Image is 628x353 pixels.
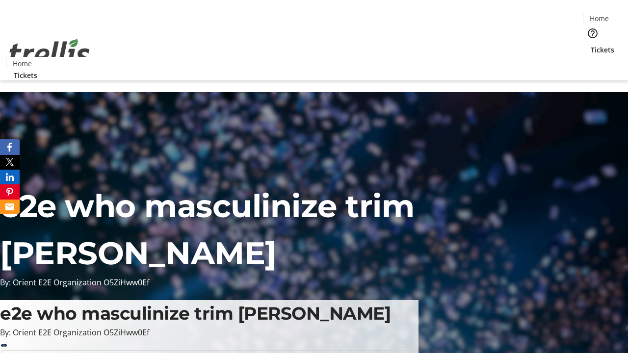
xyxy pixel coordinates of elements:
[583,13,615,24] a: Home
[590,13,609,24] span: Home
[14,70,37,80] span: Tickets
[583,55,602,75] button: Cart
[6,70,45,80] a: Tickets
[6,58,38,69] a: Home
[591,45,614,55] span: Tickets
[13,58,32,69] span: Home
[6,28,93,77] img: Orient E2E Organization O5ZiHww0Ef's Logo
[583,24,602,43] button: Help
[583,45,622,55] a: Tickets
